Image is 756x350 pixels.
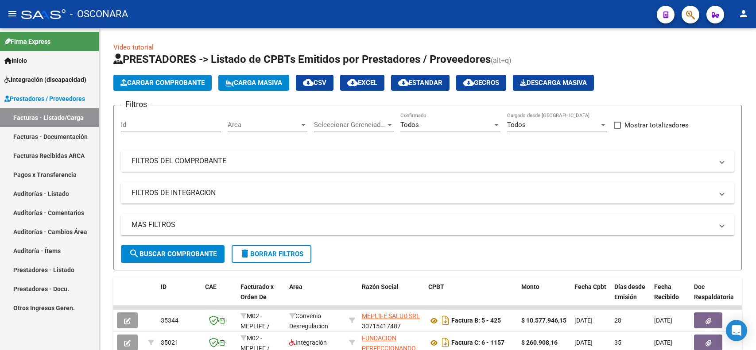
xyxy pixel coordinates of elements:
[303,77,314,88] mat-icon: cloud_download
[347,79,377,87] span: EXCEL
[726,320,747,341] div: Open Intercom Messenger
[303,79,326,87] span: CSV
[113,53,491,65] span: PRESTADORES -> Listado de CPBTs Emitidos por Prestadores / Proveedores
[132,220,713,230] mat-panel-title: MAS FILTROS
[491,56,512,65] span: (alt+q)
[240,312,270,340] span: M02 - MEPLIFE / MEPTEC
[507,121,526,129] span: Todos
[129,248,140,259] mat-icon: search
[391,75,450,91] button: Estandar
[513,75,594,91] app-download-masive: Descarga masiva de comprobantes (adjuntos)
[340,75,384,91] button: EXCEL
[289,283,302,290] span: Area
[240,283,274,300] span: Facturado x Orden De
[456,75,506,91] button: Gecros
[362,311,421,330] div: 30715417487
[240,248,250,259] mat-icon: delete
[451,317,501,324] strong: Factura B: 5 - 425
[132,156,713,166] mat-panel-title: FILTROS DEL COMPROBANTE
[121,150,734,172] mat-expansion-panel-header: FILTROS DEL COMPROBANTE
[400,121,419,129] span: Todos
[738,8,749,19] mat-icon: person
[398,77,409,88] mat-icon: cloud_download
[574,317,593,324] span: [DATE]
[362,312,420,319] span: MEPLIFE SALUD SRL
[654,339,672,346] span: [DATE]
[520,79,587,87] span: Descarga Masiva
[4,94,85,104] span: Prestadores / Proveedores
[121,182,734,204] mat-expansion-panel-header: FILTROS DE INTEGRACION
[121,245,225,263] button: Buscar Comprobante
[132,188,713,198] mat-panel-title: FILTROS DE INTEGRACION
[121,214,734,235] mat-expansion-panel-header: MAS FILTROS
[694,283,734,300] span: Doc Respaldatoria
[614,283,645,300] span: Días desde Emisión
[237,277,286,316] datatable-header-cell: Facturado x Orden De
[425,277,518,316] datatable-header-cell: CPBT
[120,79,205,87] span: Cargar Comprobante
[463,79,499,87] span: Gecros
[614,317,621,324] span: 28
[161,339,178,346] span: 35021
[463,77,474,88] mat-icon: cloud_download
[362,283,399,290] span: Razón Social
[228,121,299,129] span: Area
[521,317,566,324] strong: $ 10.577.946,15
[161,283,167,290] span: ID
[440,335,451,350] i: Descargar documento
[574,339,593,346] span: [DATE]
[7,8,18,19] mat-icon: menu
[289,312,328,330] span: Convenio Desregulacion
[240,250,303,258] span: Borrar Filtros
[202,277,237,316] datatable-header-cell: CAE
[289,339,327,346] span: Integración
[218,75,289,91] button: Carga Masiva
[314,121,386,129] span: Seleccionar Gerenciador
[4,56,27,65] span: Inicio
[296,75,333,91] button: CSV
[232,245,311,263] button: Borrar Filtros
[113,75,212,91] button: Cargar Comprobante
[624,120,689,131] span: Mostrar totalizadores
[113,43,154,51] a: Video tutorial
[690,277,744,316] datatable-header-cell: Doc Respaldatoria
[225,79,282,87] span: Carga Masiva
[129,250,217,258] span: Buscar Comprobante
[521,283,539,290] span: Monto
[121,98,151,111] h3: Filtros
[347,77,358,88] mat-icon: cloud_download
[521,339,558,346] strong: $ 260.908,16
[518,277,571,316] datatable-header-cell: Monto
[614,339,621,346] span: 35
[161,317,178,324] span: 35344
[571,277,611,316] datatable-header-cell: Fecha Cpbt
[654,317,672,324] span: [DATE]
[651,277,690,316] datatable-header-cell: Fecha Recibido
[611,277,651,316] datatable-header-cell: Días desde Emisión
[358,277,425,316] datatable-header-cell: Razón Social
[4,75,86,85] span: Integración (discapacidad)
[70,4,128,24] span: - OSCONARA
[574,283,606,290] span: Fecha Cpbt
[440,313,451,327] i: Descargar documento
[205,283,217,290] span: CAE
[398,79,442,87] span: Estandar
[428,283,444,290] span: CPBT
[286,277,345,316] datatable-header-cell: Area
[157,277,202,316] datatable-header-cell: ID
[4,37,50,46] span: Firma Express
[654,283,679,300] span: Fecha Recibido
[451,339,504,346] strong: Factura C: 6 - 1157
[513,75,594,91] button: Descarga Masiva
